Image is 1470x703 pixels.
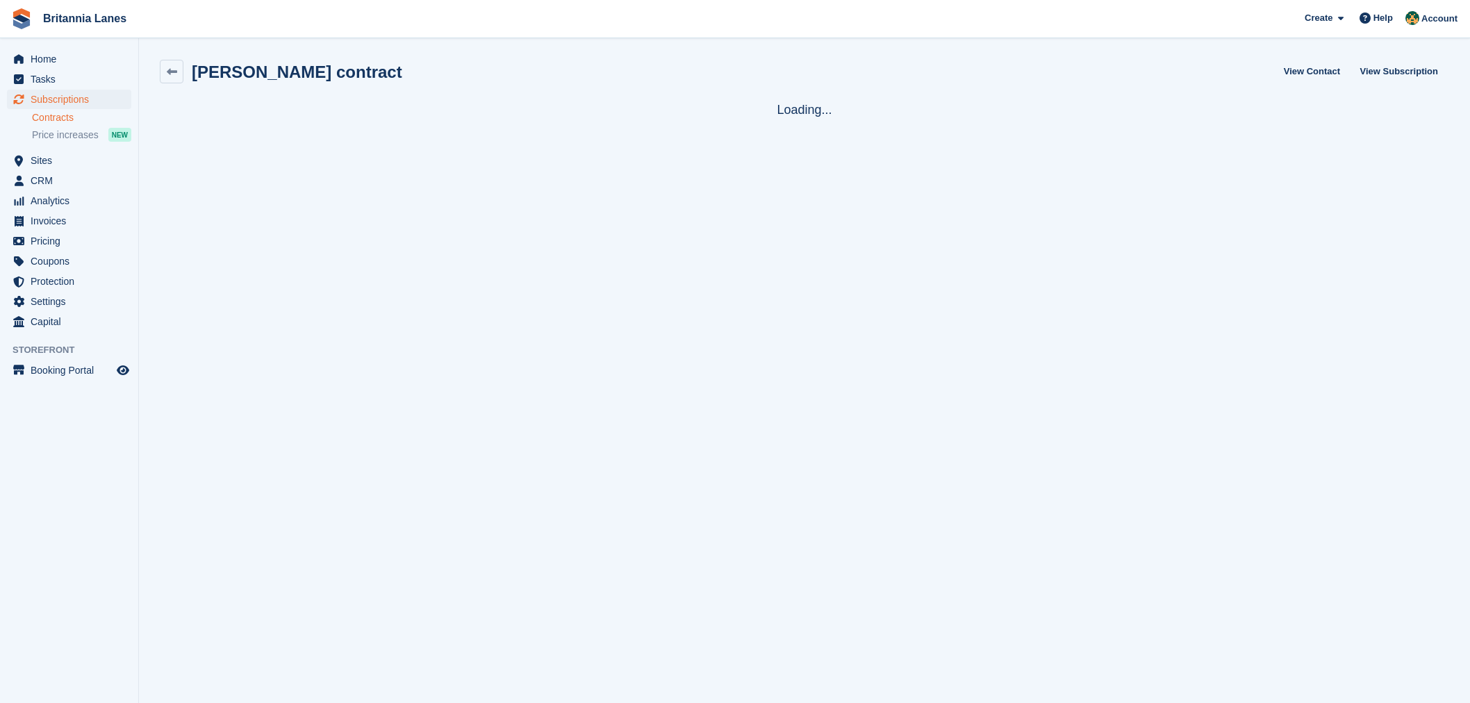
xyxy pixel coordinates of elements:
[31,151,114,170] span: Sites
[1305,11,1332,25] span: Create
[13,343,138,357] span: Storefront
[7,211,131,231] a: menu
[1355,60,1444,83] a: View Subscription
[31,292,114,311] span: Settings
[7,69,131,89] a: menu
[7,171,131,190] a: menu
[7,151,131,170] a: menu
[31,49,114,69] span: Home
[7,292,131,311] a: menu
[7,312,131,331] a: menu
[115,362,131,379] a: Preview store
[32,111,131,124] a: Contracts
[7,361,131,380] a: menu
[7,49,131,69] a: menu
[38,7,132,30] a: Britannia Lanes
[7,191,131,210] a: menu
[1421,12,1457,26] span: Account
[31,251,114,271] span: Coupons
[160,100,1449,119] div: Loading...
[7,231,131,251] a: menu
[11,8,32,29] img: stora-icon-8386f47178a22dfd0bd8f6a31ec36ba5ce8667c1dd55bd0f319d3a0aa187defe.svg
[31,171,114,190] span: CRM
[31,69,114,89] span: Tasks
[1278,60,1346,83] a: View Contact
[1373,11,1393,25] span: Help
[31,272,114,291] span: Protection
[31,231,114,251] span: Pricing
[31,211,114,231] span: Invoices
[7,90,131,109] a: menu
[32,129,99,142] span: Price increases
[108,128,131,142] div: NEW
[31,361,114,380] span: Booking Portal
[32,127,131,142] a: Price increases NEW
[192,63,402,81] h2: [PERSON_NAME] contract
[7,251,131,271] a: menu
[31,191,114,210] span: Analytics
[31,90,114,109] span: Subscriptions
[31,312,114,331] span: Capital
[1405,11,1419,25] img: Nathan Kellow
[7,272,131,291] a: menu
